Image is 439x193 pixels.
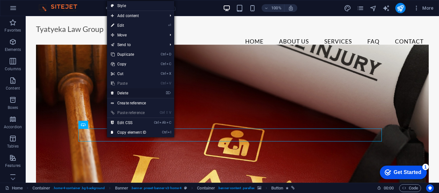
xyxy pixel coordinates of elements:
img: Editor Logo [37,4,85,12]
i: Element contains an animation [286,186,289,190]
p: Boxes [8,105,18,110]
i: Ctrl [160,111,165,115]
nav: breadcrumb [32,184,295,192]
span: Click to select. Double-click to edit [271,184,283,192]
span: Add content [107,11,165,21]
i: C [166,62,171,66]
p: Content [6,86,20,91]
p: Elements [5,47,21,52]
button: pages [357,4,364,12]
div: Get Started [19,7,47,13]
span: Click to select. Double-click to edit [32,184,50,192]
button: undo [104,4,112,12]
i: ⏎ [168,23,171,27]
button: navigator [370,4,377,12]
a: CtrlXCut [107,69,150,79]
span: Click to select. Double-click to edit [115,184,129,192]
div: 1 [48,1,54,8]
a: Click to cancel selection. Double-click to open Pages [5,184,23,192]
span: : [388,186,389,190]
i: Ctrl [154,121,159,125]
button: 100% [262,4,284,12]
h6: 100% [271,4,282,12]
i: On resize automatically adjust zoom level to fit chosen device. [288,5,294,11]
button: More [411,3,436,13]
i: Ctrl [161,52,166,56]
i: Pages (Ctrl+Alt+S) [357,5,364,12]
i: Ctrl [161,62,166,66]
button: Usercentrics [426,184,434,192]
a: CtrlAltCEdit CSS [107,118,150,128]
button: Code [399,184,421,192]
p: Accordion [4,124,22,130]
i: This element is a customizable preset [184,186,187,190]
i: D [166,52,171,56]
i: X [166,72,171,76]
div: Get Started 1 items remaining, 80% complete [5,3,52,17]
a: ⏎Edit [107,21,150,30]
a: ⌦Delete [107,88,150,98]
p: Features [5,163,21,168]
i: Ctrl [161,72,166,76]
i: ⌦ [166,91,171,95]
a: CtrlICopy element ID [107,128,150,137]
span: Click to select. Double-click to edit [197,184,215,192]
a: Create reference [107,98,174,108]
button: design [344,4,352,12]
i: Ctrl [161,81,166,85]
a: Send to [107,40,165,50]
i: Navigator [370,5,377,12]
i: C [166,121,171,125]
button: publish [395,3,406,13]
h6: Session time [377,184,394,192]
span: Code [402,184,418,192]
span: . banner-content .parallax [218,184,255,192]
i: V [169,111,171,115]
p: Favorites [4,28,21,33]
a: Ctrl⇧VPaste reference [107,108,150,118]
span: . banner .preset-banner-v3-home-4 [131,184,182,192]
i: Ctrl [162,130,167,134]
a: CtrlDDuplicate [107,50,150,59]
span: Move [107,30,165,40]
i: This element contains a background [257,186,261,190]
i: Undo: changed colors (Design -> Colors) (Ctrl+Z) [105,5,112,12]
p: Columns [5,66,21,72]
a: Style [107,1,174,11]
i: V [166,81,171,85]
a: CtrlCCopy [107,59,150,69]
i: I [168,130,171,134]
button: text_generator [382,4,390,12]
span: . home-4-container .bg-background [53,184,105,192]
i: This element is linked [291,186,295,190]
i: Design (Ctrl+Alt+Y) [344,5,351,12]
i: ⇧ [166,111,168,115]
a: CtrlVPaste [107,79,150,88]
p: Tables [7,144,19,149]
span: 00 00 [384,184,394,192]
i: Alt [159,121,166,125]
span: More [413,5,434,11]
